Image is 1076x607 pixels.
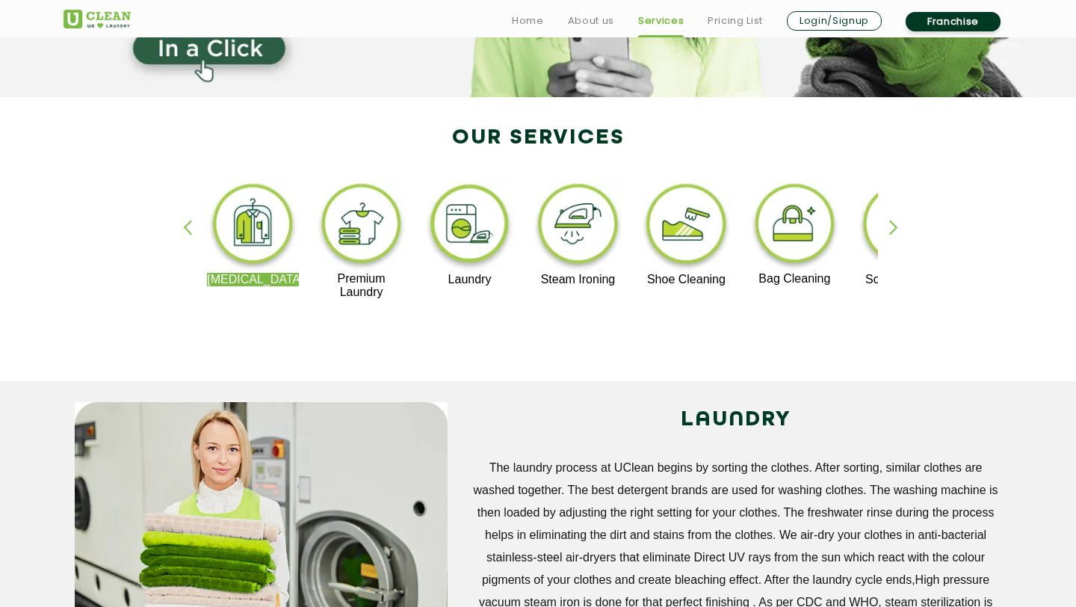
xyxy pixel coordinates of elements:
p: Premium Laundry [315,272,407,299]
img: steam_ironing_11zon.webp [532,180,624,273]
a: Franchise [906,12,1001,31]
a: Pricing List [708,12,763,30]
img: laundry_cleaning_11zon.webp [424,180,516,273]
p: [MEDICAL_DATA] [207,273,299,286]
a: Services [638,12,684,30]
h2: LAUNDRY [470,402,1001,438]
a: About us [568,12,614,30]
img: bag_cleaning_11zon.webp [749,180,841,272]
p: Steam Ironing [532,273,624,286]
img: sofa_cleaning_11zon.webp [857,180,949,273]
a: Home [512,12,544,30]
p: Shoe Cleaning [640,273,732,286]
p: Laundry [424,273,516,286]
a: Login/Signup [787,11,882,31]
img: premium_laundry_cleaning_11zon.webp [315,180,407,272]
img: UClean Laundry and Dry Cleaning [64,10,131,28]
p: Bag Cleaning [749,272,841,286]
img: dry_cleaning_11zon.webp [207,180,299,273]
img: shoe_cleaning_11zon.webp [640,180,732,273]
p: Sofa Cleaning [857,273,949,286]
